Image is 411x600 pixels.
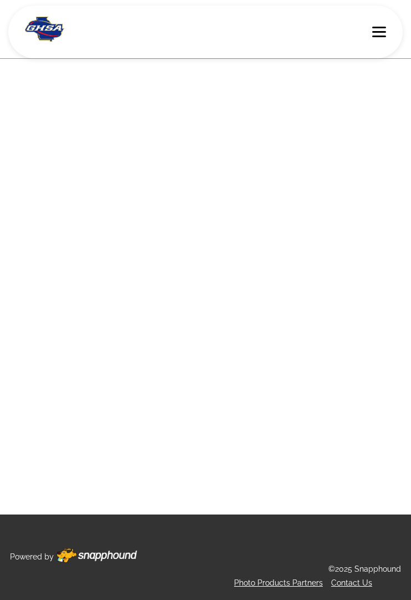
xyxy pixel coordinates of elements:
a: Contact Us [331,578,372,587]
a: Photo Products Partners [234,578,323,587]
p: ©2025 Snapphound [328,562,401,576]
img: Snapphound Logo [25,17,64,42]
img: Footer [57,548,137,563]
p: Powered by [10,550,54,564]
